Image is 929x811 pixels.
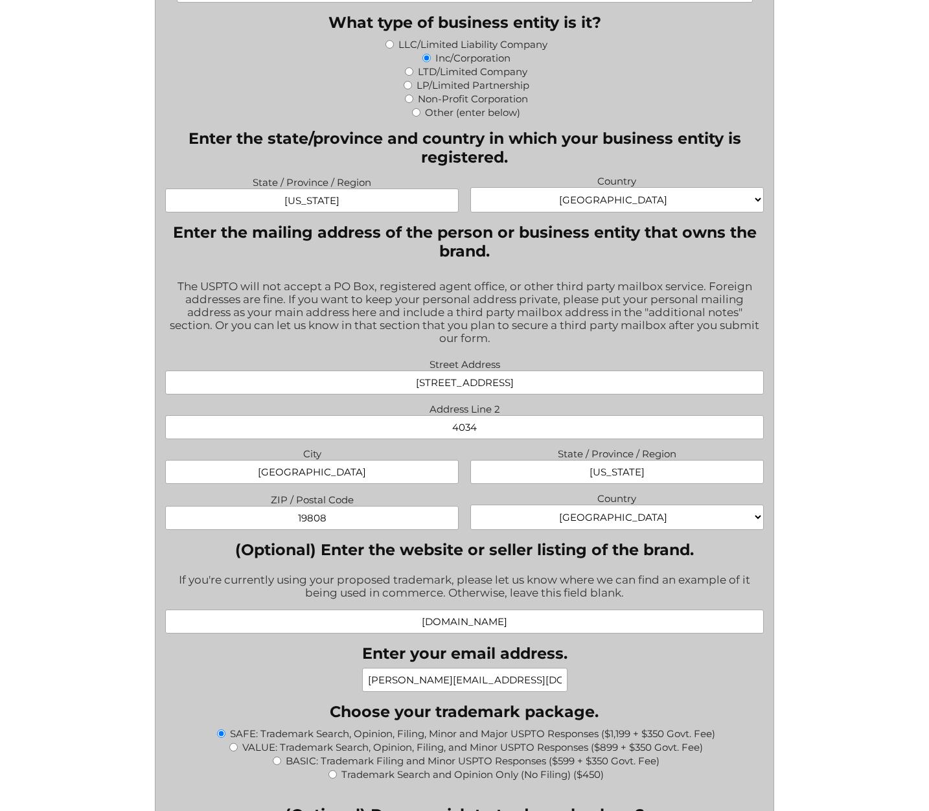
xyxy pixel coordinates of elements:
[165,565,763,610] div: If you're currently using your proposed trademark, please let us know where we can find an exampl...
[165,173,458,188] label: State / Province / Region
[165,490,458,506] label: ZIP / Postal Code
[165,610,763,634] input: Examples: techstuff.com, techstuff.com/shop
[470,444,763,460] label: State / Province / Region
[330,702,599,721] legend: Choose your trademark package.
[425,106,520,119] label: Other (enter below)
[242,741,703,753] label: VALUE: Trademark Search, Opinion, Filing, and Minor USPTO Responses ($899 + $350 Govt. Fee)
[470,172,763,187] label: Country
[165,540,763,559] label: (Optional) Enter the website or seller listing of the brand.
[165,444,458,460] label: City
[341,768,604,781] label: Trademark Search and Opinion Only (No Filing) ($450)
[398,38,547,51] label: LLC/Limited Liability Company
[286,755,659,767] label: BASIC: Trademark Filing and Minor USPTO Responses ($599 + $350 Govt. Fee)
[230,727,715,740] label: SAFE: Trademark Search, Opinion, Filing, Minor and Major USPTO Responses ($1,199 + $350 Govt. Fee)
[165,271,763,355] div: The USPTO will not accept a PO Box, registered agent office, or other third party mailbox service...
[470,489,763,505] label: Country
[328,13,601,32] legend: What type of business entity is it?
[165,400,763,415] label: Address Line 2
[417,79,529,91] label: LP/Limited Partnership
[435,52,510,64] label: Inc/Corporation
[362,644,568,663] label: Enter your email address.
[418,93,528,105] label: Non-Profit Corporation
[165,129,763,166] legend: Enter the state/province and country in which your business entity is registered.
[165,355,763,371] label: Street Address
[165,223,763,260] legend: Enter the mailing address of the person or business entity that owns the brand.
[418,65,527,78] label: LTD/Limited Company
